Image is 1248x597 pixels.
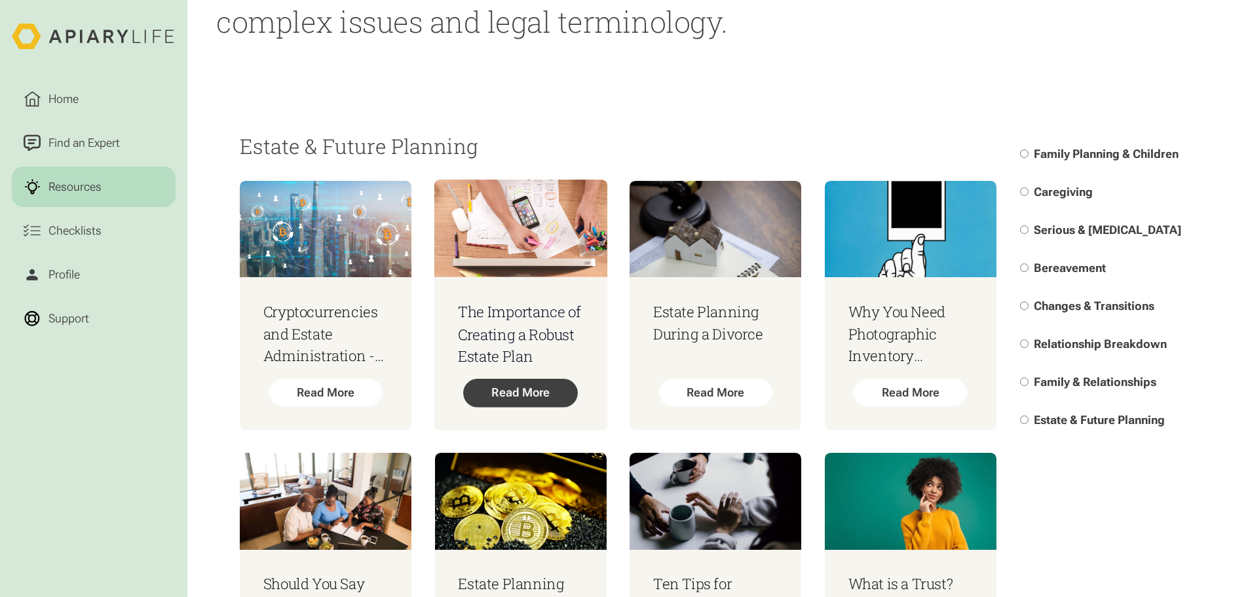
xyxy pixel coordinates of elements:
[1034,185,1093,199] span: Caregiving
[12,298,176,339] a: Support
[240,181,411,429] a: Cryptocurrencies and Estate Administration - How to Ensure Executors can Access Crypto AssetsRead...
[45,90,81,108] div: Home
[12,166,176,208] a: Resources
[1034,375,1156,389] span: Family & Relationships
[45,266,83,284] div: Profile
[1034,147,1179,161] span: Family Planning & Children
[1034,261,1106,275] span: Bereavement
[263,301,388,367] h3: Cryptocurrencies and Estate Administration - How to Ensure Executors can Access Crypto Assets
[1020,187,1029,196] input: Caregiving
[659,379,772,406] div: Read More
[1020,301,1029,310] input: Changes & Transitions
[458,301,584,368] h3: The Importance of Creating a Robust Estate Plan
[12,254,176,296] a: Profile
[12,210,176,252] a: Checklists
[848,301,973,367] h3: Why You Need Photographic Inventory Documentation
[1020,377,1029,386] input: Family & Relationships
[854,379,967,406] div: Read More
[463,379,578,408] div: Read More
[1020,415,1029,424] input: Estate & Future Planning
[45,222,104,240] div: Checklists
[653,301,778,345] h3: Estate Planning During a Divorce
[1034,413,1165,427] span: Estate & Future Planning
[1020,339,1029,348] input: Relationship Breakdown
[1034,299,1154,313] span: Changes & Transitions
[825,181,996,429] a: Why You Need Photographic Inventory DocumentationRead More
[12,123,176,164] a: Find an Expert
[240,135,996,157] h2: Estate & Future Planning
[45,310,92,328] div: Support
[45,134,123,152] div: Find an Expert
[1020,225,1029,234] input: Serious & [MEDICAL_DATA]
[1020,149,1029,158] input: Family Planning & Children
[1020,263,1029,272] input: Bereavement
[12,79,176,120] a: Home
[630,181,801,429] a: Estate Planning During a DivorceRead More
[848,573,973,595] h3: What is a Trust?
[269,379,383,406] div: Read More
[1034,337,1167,351] span: Relationship Breakdown
[434,180,607,431] a: The Importance of Creating a Robust Estate PlanRead More
[45,178,104,196] div: Resources
[1034,223,1181,237] span: Serious & [MEDICAL_DATA]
